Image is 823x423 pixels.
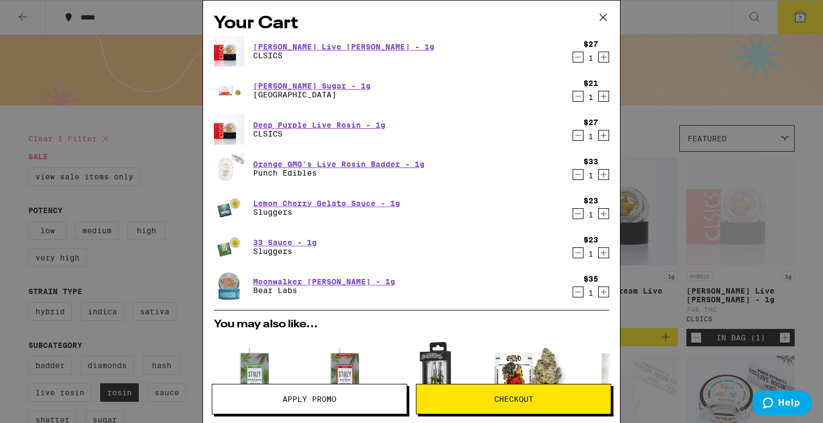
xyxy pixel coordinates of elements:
[253,247,317,256] p: Sluggers
[573,247,584,258] button: Decrement
[584,79,598,88] div: $21
[573,169,584,180] button: Decrement
[214,192,244,223] img: Sluggers - Lemon Cherry Gelato Sauce - 1g
[598,91,609,102] button: Increment
[253,121,385,129] a: Deep Purple Live Rosin - 1g
[573,208,584,219] button: Decrement
[253,90,371,99] p: [GEOGRAPHIC_DATA]
[598,208,609,219] button: Increment
[253,82,371,90] a: [PERSON_NAME] Sugar - 1g
[584,210,598,219] div: 1
[253,129,385,138] p: CLSICS
[598,169,609,180] button: Increment
[485,335,567,417] img: Claybourne Co. - Gold Cuts: Gas Plant - 3.5g
[282,395,336,403] span: Apply Promo
[573,91,584,102] button: Decrement
[753,390,812,418] iframe: Opens a widget where you can find more information
[214,319,609,330] h2: You may also like...
[584,196,598,205] div: $23
[584,171,598,180] div: 1
[584,118,598,127] div: $27
[494,395,533,403] span: Checkout
[214,232,244,262] img: Sluggers - 33 Sauce - 1g
[598,130,609,141] button: Increment
[598,247,609,258] button: Increment
[214,335,296,417] img: STIIIZY - OG - Pineapple Express - 1g
[573,130,584,141] button: Decrement
[598,287,609,297] button: Increment
[253,51,434,60] p: CLSICS
[212,384,407,414] button: Apply Promo
[584,289,598,297] div: 1
[214,114,244,145] img: CLSICS - Deep Purple Live Rosin - 1g
[253,238,317,247] a: 33 Sauce - 1g
[584,40,598,48] div: $27
[253,42,434,51] a: [PERSON_NAME] Live [PERSON_NAME] - 1g
[304,335,386,417] img: STIIIZY - OG - Blue Dream - 1g
[395,335,476,417] img: Heavy Hitters - SFV OG Ultra - 1g
[573,52,584,63] button: Decrement
[584,250,598,258] div: 1
[584,93,598,102] div: 1
[573,287,584,297] button: Decrement
[253,286,395,295] p: Bear Labs
[253,277,395,286] a: Moonwalker [PERSON_NAME] - 1g
[584,132,598,141] div: 1
[253,199,400,208] a: Lemon Cherry Gelato Sauce - 1g
[214,11,609,36] h2: Your Cart
[584,157,598,166] div: $33
[584,275,598,283] div: $35
[253,208,400,216] p: Sluggers
[214,36,244,66] img: CLSICS - Kimbo Slice Live Rosin - 1g
[214,271,244,301] img: Bear Labs - Moonwalker OG Rosin - 1g
[584,54,598,63] div: 1
[253,169,425,177] p: Punch Edibles
[584,235,598,244] div: $23
[214,75,244,105] img: Stone Road - Oreo Biscotti Sugar - 1g
[598,52,609,63] button: Increment
[575,335,657,417] img: STIIIZY - OG - King Louis XIII - 1g
[416,384,611,414] button: Checkout
[253,160,425,169] a: Orange GMO's Live Rosin Badder - 1g
[214,153,244,184] img: Punch Edibles - Orange GMO's Live Rosin Badder - 1g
